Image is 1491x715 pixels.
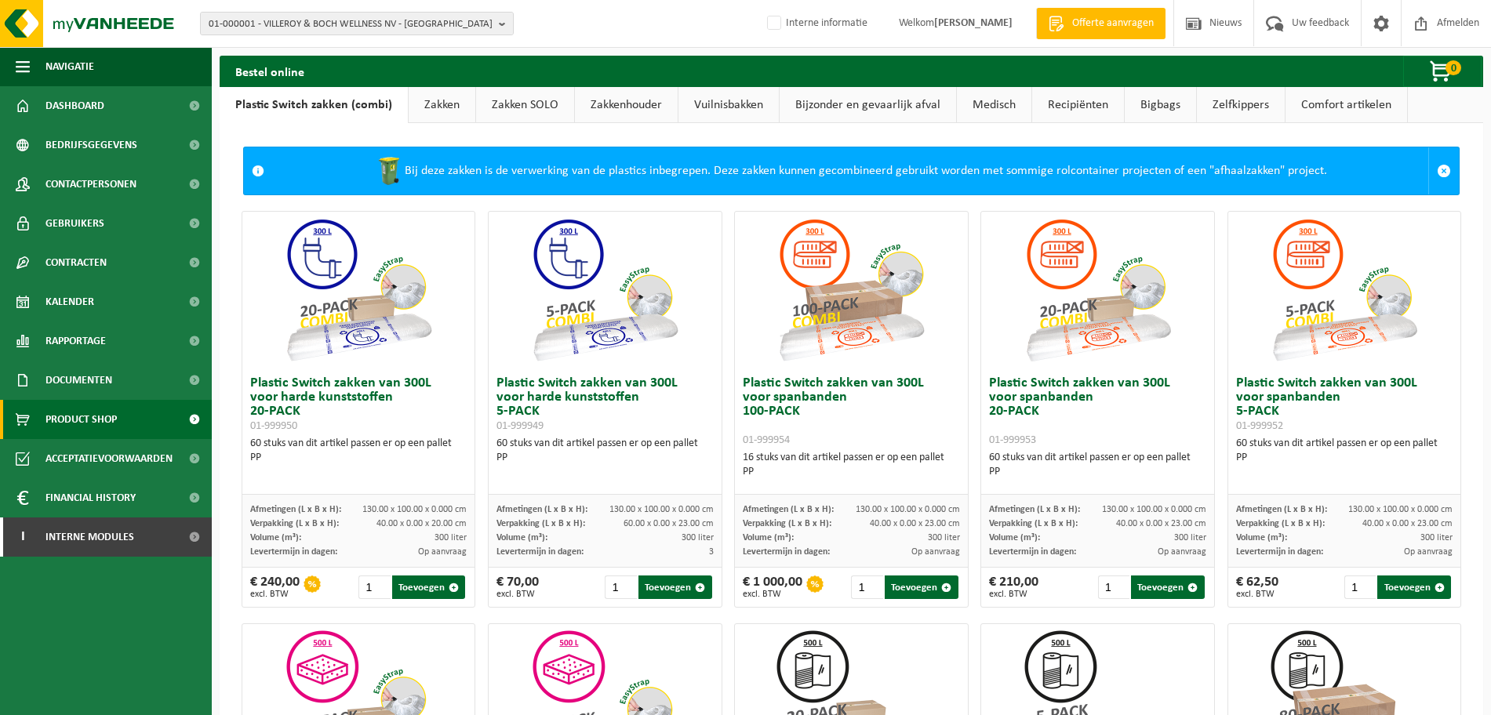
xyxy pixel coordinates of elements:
span: Contracten [45,243,107,282]
span: 01-999950 [250,420,297,432]
span: Levertermijn in dagen: [1236,547,1323,557]
span: Op aanvraag [1158,547,1206,557]
span: Dashboard [45,86,104,125]
input: 1 [851,575,883,599]
span: Volume (m³): [1236,533,1287,543]
span: 01-999953 [989,434,1036,446]
span: Afmetingen (L x B x H): [496,505,587,514]
span: 130.00 x 100.00 x 0.000 cm [1348,505,1453,514]
input: 1 [1098,575,1130,599]
div: € 240,00 [250,575,300,599]
span: Levertermijn in dagen: [989,547,1076,557]
span: Volume (m³): [496,533,547,543]
span: Verpakking (L x B x H): [496,519,585,528]
span: Gebruikers [45,204,104,243]
input: 1 [358,575,391,599]
span: excl. BTW [743,590,802,599]
h2: Bestel online [220,56,320,86]
div: € 1 000,00 [743,575,802,599]
a: Vuilnisbakken [678,87,779,123]
h3: Plastic Switch zakken van 300L voor harde kunststoffen 20-PACK [250,376,467,433]
a: Zelfkippers [1197,87,1285,123]
span: Bedrijfsgegevens [45,125,137,165]
span: Op aanvraag [1404,547,1453,557]
span: Afmetingen (L x B x H): [1236,505,1327,514]
span: Volume (m³): [743,533,794,543]
span: Op aanvraag [911,547,960,557]
a: Zakkenhouder [575,87,678,123]
img: 01-999950 [280,212,437,368]
span: Acceptatievoorwaarden [45,439,173,478]
button: Toevoegen [885,575,958,599]
div: € 62,50 [1236,575,1278,599]
div: Bij deze zakken is de verwerking van de plastics inbegrepen. Deze zakken kunnen gecombineerd gebr... [272,147,1428,194]
a: Comfort artikelen [1286,87,1407,123]
input: 1 [1344,575,1376,599]
div: 16 stuks van dit artikel passen er op een pallet [743,451,959,479]
div: € 70,00 [496,575,539,599]
strong: [PERSON_NAME] [934,17,1013,29]
span: Contactpersonen [45,165,136,204]
div: PP [496,451,713,465]
h3: Plastic Switch zakken van 300L voor spanbanden 5-PACK [1236,376,1453,433]
span: 01-999949 [496,420,544,432]
span: 130.00 x 100.00 x 0.000 cm [1102,505,1206,514]
span: 130.00 x 100.00 x 0.000 cm [362,505,467,514]
div: PP [989,465,1206,479]
img: 01-999954 [773,212,929,368]
div: € 210,00 [989,575,1038,599]
button: Toevoegen [1131,575,1205,599]
img: 01-999952 [1266,212,1423,368]
span: Verpakking (L x B x H): [1236,519,1325,528]
div: PP [250,451,467,465]
span: Offerte aanvragen [1068,16,1158,31]
button: Toevoegen [392,575,466,599]
img: 01-999949 [526,212,683,368]
span: Levertermijn in dagen: [250,547,337,557]
span: excl. BTW [989,590,1038,599]
span: 300 liter [928,533,960,543]
span: Financial History [45,478,136,517]
span: Op aanvraag [418,547,467,557]
span: Verpakking (L x B x H): [250,519,339,528]
img: 01-999953 [1020,212,1176,368]
span: Afmetingen (L x B x H): [743,505,834,514]
a: Sluit melding [1428,147,1459,194]
a: Zakken SOLO [476,87,574,123]
span: 300 liter [682,533,714,543]
button: Toevoegen [1377,575,1451,599]
div: 60 stuks van dit artikel passen er op een pallet [1236,437,1453,465]
span: 300 liter [1420,533,1453,543]
span: 0 [1446,60,1461,75]
span: 40.00 x 0.00 x 20.00 cm [376,519,467,528]
span: Product Shop [45,400,117,439]
span: 130.00 x 100.00 x 0.000 cm [856,505,960,514]
h3: Plastic Switch zakken van 300L voor spanbanden 20-PACK [989,376,1206,447]
a: Bijzonder en gevaarlijk afval [780,87,956,123]
div: 60 stuks van dit artikel passen er op een pallet [496,437,713,465]
span: Levertermijn in dagen: [496,547,584,557]
h3: Plastic Switch zakken van 300L voor spanbanden 100-PACK [743,376,959,447]
div: 60 stuks van dit artikel passen er op een pallet [250,437,467,465]
a: Offerte aanvragen [1036,8,1166,39]
span: 3 [709,547,714,557]
span: 130.00 x 100.00 x 0.000 cm [609,505,714,514]
a: Zakken [409,87,475,123]
div: 60 stuks van dit artikel passen er op een pallet [989,451,1206,479]
span: excl. BTW [1236,590,1278,599]
span: 01-000001 - VILLEROY & BOCH WELLNESS NV - [GEOGRAPHIC_DATA] [209,13,493,36]
a: Recipiënten [1032,87,1124,123]
span: I [16,517,30,557]
span: Kalender [45,282,94,321]
span: Afmetingen (L x B x H): [250,505,341,514]
button: 0 [1403,56,1482,87]
button: 01-000001 - VILLEROY & BOCH WELLNESS NV - [GEOGRAPHIC_DATA] [200,12,514,35]
span: Interne modules [45,517,134,557]
span: Rapportage [45,321,106,361]
img: WB-0240-HPE-GN-50.png [373,155,405,187]
span: excl. BTW [496,590,539,599]
span: Verpakking (L x B x H): [989,519,1078,528]
span: Navigatie [45,47,94,86]
span: 300 liter [1174,533,1206,543]
span: 300 liter [435,533,467,543]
